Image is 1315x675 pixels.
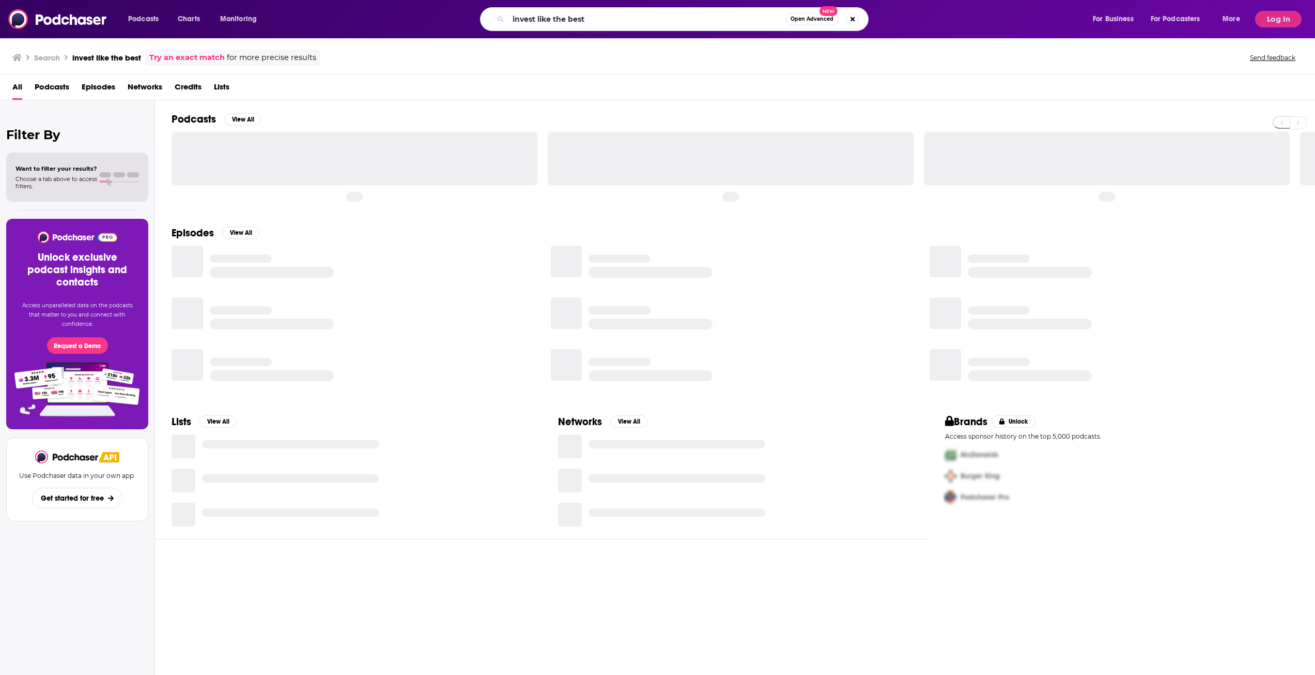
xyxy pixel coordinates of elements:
[8,9,107,29] img: Podchaser - Follow, Share and Rate Podcasts
[1247,53,1298,62] button: Send feedback
[213,11,270,27] button: open menu
[128,12,159,26] span: Podcasts
[128,79,162,100] a: Networks
[35,451,99,463] img: Podchaser - Follow, Share and Rate Podcasts
[172,227,214,239] h2: Episodes
[222,227,259,239] button: View All
[1223,12,1240,26] span: More
[99,452,119,462] img: Podchaser API banner
[19,251,136,289] h3: Unlock exclusive podcast insights and contacts
[558,415,647,428] a: NetworksView All
[227,52,316,64] span: for more precise results
[610,415,647,428] button: View All
[224,113,261,126] button: View All
[172,415,237,428] a: ListsView All
[786,13,838,25] button: Open AdvancedNew
[149,52,225,64] a: Try an exact match
[945,432,1298,440] p: Access sponsor history on the top 5,000 podcasts.
[961,451,998,459] span: McDonalds
[6,127,148,142] h2: Filter By
[178,12,200,26] span: Charts
[941,487,961,508] img: Third Pro Logo
[175,79,202,100] a: Credits
[171,11,206,27] a: Charts
[214,79,229,100] a: Lists
[1255,11,1302,27] button: Log In
[172,415,191,428] h2: Lists
[1093,12,1134,26] span: For Business
[72,53,141,63] h3: invest like the best
[941,444,961,466] img: First Pro Logo
[11,362,144,417] img: Pro Features
[819,6,838,16] span: New
[37,231,118,243] img: Podchaser - Follow, Share and Rate Podcasts
[32,488,122,508] button: Get started for free
[12,79,22,100] a: All
[35,79,69,100] a: Podcasts
[941,466,961,487] img: Second Pro Logo
[945,415,988,428] h2: Brands
[16,175,97,190] span: Choose a tab above to access filters.
[791,17,833,22] span: Open Advanced
[490,7,878,31] div: Search podcasts, credits, & more...
[961,472,1000,481] span: Burger King
[992,415,1035,428] button: Unlock
[1144,11,1215,27] button: open menu
[34,53,60,63] h3: Search
[82,79,115,100] a: Episodes
[172,227,259,239] a: EpisodesView All
[19,472,135,479] p: Use Podchaser data in your own app.
[1151,12,1200,26] span: For Podcasters
[508,11,786,27] input: Search podcasts, credits, & more...
[199,415,237,428] button: View All
[172,113,261,126] a: PodcastsView All
[172,113,216,126] h2: Podcasts
[19,301,136,329] p: Access unparalleled data on the podcasts that matter to you and connect with confidence.
[961,493,1009,502] span: Podchaser Pro
[220,12,257,26] span: Monitoring
[47,337,108,354] button: Request a Demo
[1215,11,1253,27] button: open menu
[121,11,172,27] button: open menu
[558,415,602,428] h2: Networks
[16,165,97,172] span: Want to filter your results?
[1086,11,1147,27] button: open menu
[41,494,104,503] span: Get started for free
